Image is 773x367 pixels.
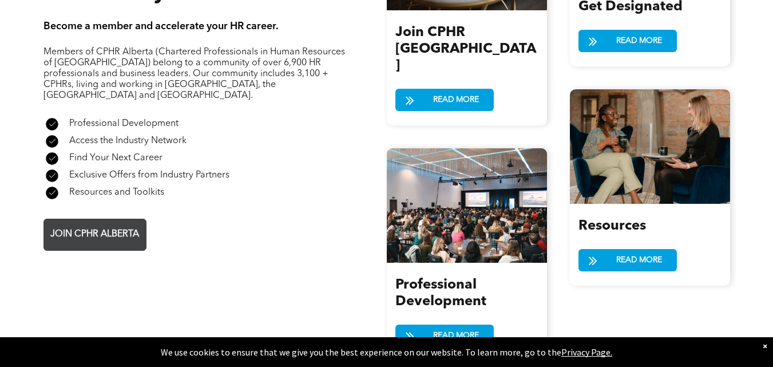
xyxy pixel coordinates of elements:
[561,346,612,358] a: Privacy Page.
[429,325,483,346] span: READ MORE
[69,188,164,197] span: Resources and Toolkits
[612,250,666,271] span: READ MORE
[69,119,179,128] span: Professional Development
[69,171,229,180] span: Exclusive Offers from Industry Partners
[429,89,483,111] span: READ MORE
[43,21,279,31] span: Become a member and accelerate your HR career.
[69,136,187,145] span: Access the Industry Network
[612,30,666,52] span: READ MORE
[578,30,677,52] a: READ MORE
[763,340,767,352] div: Dismiss notification
[69,153,162,163] span: Find Your Next Career
[395,278,486,309] span: Professional Development
[46,223,143,246] span: JOIN CPHR ALBERTA
[395,26,536,73] span: Join CPHR [GEOGRAPHIC_DATA]
[395,325,494,347] a: READ MORE
[43,219,146,251] a: JOIN CPHR ALBERTA
[43,48,345,100] span: Members of CPHR Alberta (Chartered Professionals in Human Resources of [GEOGRAPHIC_DATA]) belong ...
[395,89,494,111] a: READ MORE
[578,249,677,271] a: READ MORE
[578,219,646,233] span: Resources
